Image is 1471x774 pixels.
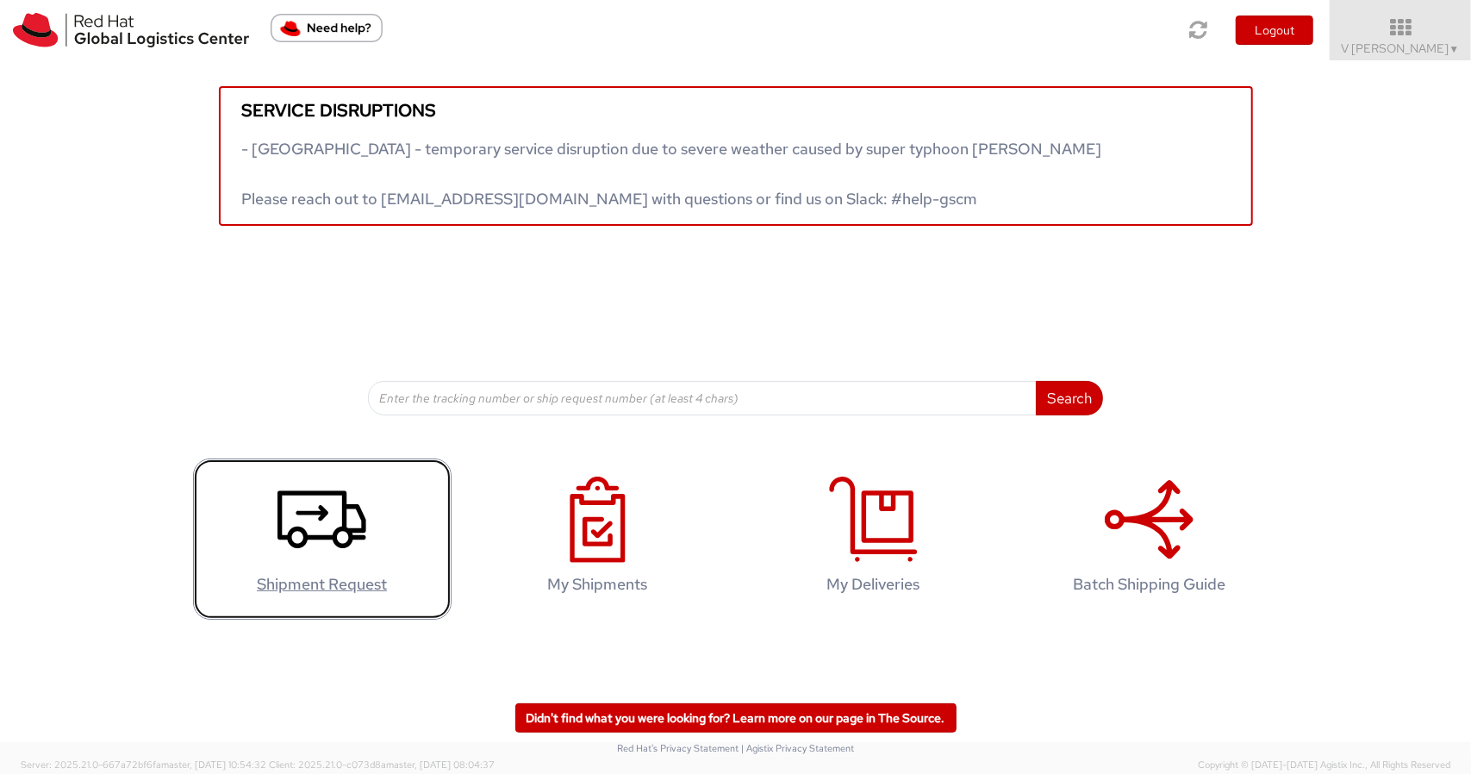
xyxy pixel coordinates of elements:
[21,758,266,771] span: Server: 2025.21.0-667a72bf6fa
[487,576,709,593] h4: My Shipments
[161,758,266,771] span: master, [DATE] 10:54:32
[386,758,495,771] span: master, [DATE] 08:04:37
[1020,459,1279,620] a: Batch Shipping Guide
[515,703,957,733] a: Didn't find what you were looking for? Learn more on our page in The Source.
[242,101,1230,120] h5: Service disruptions
[368,381,1038,415] input: Enter the tracking number or ship request number (at least 4 chars)
[242,139,1102,209] span: - [GEOGRAPHIC_DATA] - temporary service disruption due to severe weather caused by super typhoon ...
[1342,41,1460,56] span: V [PERSON_NAME]
[741,742,854,754] a: | Agistix Privacy Statement
[13,13,249,47] img: rh-logistics-00dfa346123c4ec078e1.svg
[219,86,1253,226] a: Service disruptions - [GEOGRAPHIC_DATA] - temporary service disruption due to severe weather caus...
[469,459,727,620] a: My Shipments
[269,758,495,771] span: Client: 2025.21.0-c073d8a
[1449,42,1460,56] span: ▼
[193,459,452,620] a: Shipment Request
[211,576,433,593] h4: Shipment Request
[1236,16,1313,45] button: Logout
[1038,576,1261,593] h4: Batch Shipping Guide
[617,742,739,754] a: Red Hat's Privacy Statement
[1198,758,1450,772] span: Copyright © [DATE]-[DATE] Agistix Inc., All Rights Reserved
[745,459,1003,620] a: My Deliveries
[763,576,985,593] h4: My Deliveries
[1036,381,1103,415] button: Search
[271,14,383,42] button: Need help?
